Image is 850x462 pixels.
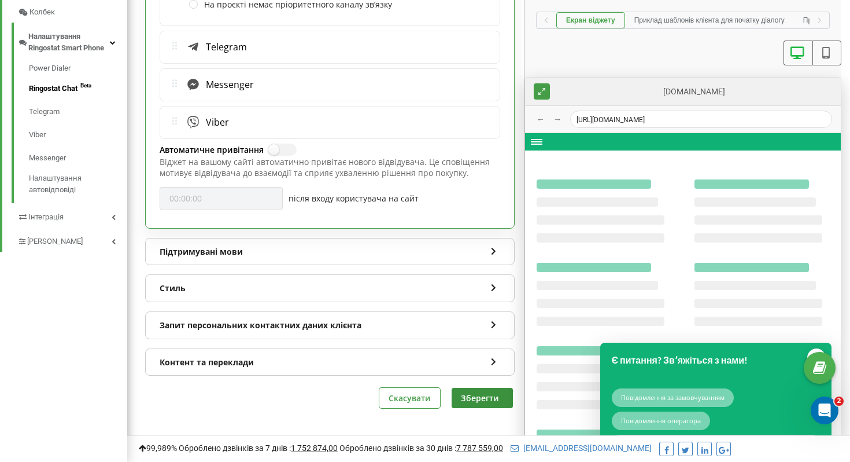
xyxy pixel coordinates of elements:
span: Telegram [200,41,247,53]
a: Ringostat ChatBeta [29,77,127,100]
h2: Є питання? Звʼяжіться з нами! [612,354,820,365]
span: Оброблено дзвінків за 30 днів : [339,443,503,453]
a: [EMAIL_ADDRESS][DOMAIN_NAME] [511,443,652,453]
a: Інтеграція [17,203,127,228]
p: Віджет на вашому сайті автоматично привітає нового відвідувача. Це сповіщення мотивує відвідувача... [160,156,500,179]
a: Messenger [29,146,127,170]
span: [PERSON_NAME] [27,236,83,247]
div: [DOMAIN_NAME] [556,86,832,97]
span: Viber [200,116,229,128]
span: Messenger [200,79,254,90]
button: → [550,112,564,126]
label: Автоматичне привітання [160,144,264,156]
div: Підтримувані мови [146,239,514,265]
u: 7 787 559,00 [456,443,503,453]
span: Оброблено дзвінків за 7 днів : [179,443,338,453]
span: Налаштування Ringostat Smart Phone [28,31,110,54]
a: Telegram [29,100,127,123]
div: після входу користувача на сайт [283,187,419,221]
button: ← [534,112,548,126]
a: Налаштування Ringostat Smart Phone [17,23,127,58]
a: Налаштування автовідповіді [29,170,127,196]
span: Інтеграція [28,211,64,223]
a: Viber [29,123,127,146]
button: Повідомлення за замовчуванням [612,388,734,407]
span: 99,989% [139,443,177,453]
div: [URL][DOMAIN_NAME] [570,111,832,128]
a: Колбек [17,2,127,23]
div: Контент та переклади [146,349,514,376]
button: Зберегти [452,388,513,408]
button: Приклад шаблонів клієнта для початку діалогу [625,12,794,28]
a: [PERSON_NAME] [17,228,127,252]
button: Екран віджету [556,12,625,28]
div: Запит персональних контактних даних клієнта [146,312,514,339]
button: Скасувати [379,388,440,408]
button: Повідомлення оператора [612,412,710,430]
div: Стиль [146,275,514,302]
iframe: Intercom live chat [811,397,838,424]
a: Power Dialer [29,63,127,77]
u: 1 752 874,00 [291,443,338,453]
span: Колбек [29,6,55,18]
span: 2 [834,397,844,406]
